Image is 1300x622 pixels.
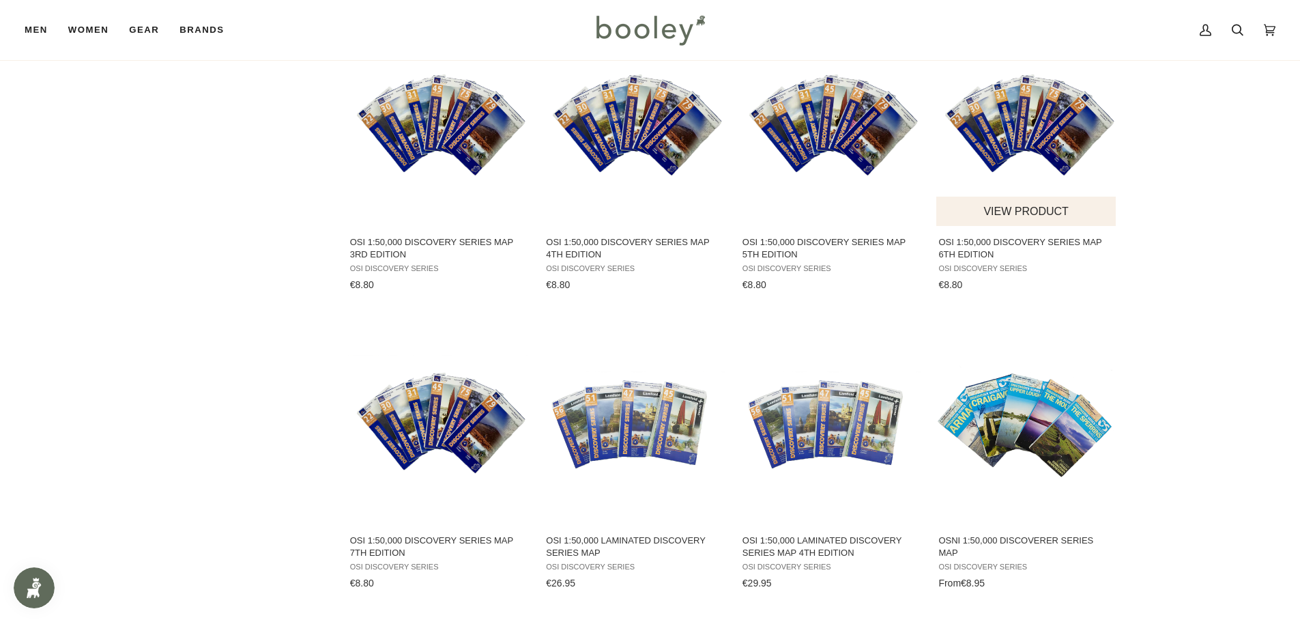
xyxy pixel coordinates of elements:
span: OSI 1:50,000 Laminated Discovery Series Map 4th Edition [742,535,919,559]
span: From [938,578,961,589]
span: OSI 1:50,000 Discovery Series Map 7th Edition [350,535,527,559]
span: OSI Discovery Series [546,563,723,571]
img: OSNI 1:50,000 Discoverer series Map - Booley Galway [936,332,1117,513]
button: View product [936,197,1116,226]
span: €8.80 [546,279,570,290]
span: €8.80 [742,279,766,290]
img: OSI 1:50,000 Discovery series Map - Booley Galway [740,33,921,214]
span: €29.95 [742,578,772,589]
img: OSI 1:50,000 Laminated Discovery series Map - Booley Galway [740,332,921,513]
span: OSI Discovery Series [742,264,919,273]
span: €8.95 [961,578,985,589]
a: OSI 1:50,000 Discovery Series Map 5th Edition [740,21,921,296]
span: OSI 1:50,000 Laminated Discovery Series Map [546,535,723,559]
a: OSI 1:50,000 Discovery Series Map 3rd Edition [348,21,529,296]
a: OSI 1:50,000 Laminated Discovery Series Map [544,320,725,594]
span: €26.95 [546,578,575,589]
img: OSI 1:50,000 Laminated Discovery series Map - Booley Galway [544,332,725,513]
a: OSI 1:50,000 Discovery Series Map 7th Edition [348,320,529,594]
img: OSI 1:50,000 Discovery series Map - Booley Galway [348,33,529,214]
span: OSI 1:50,000 Discovery Series Map 6th Edition [938,236,1115,261]
a: OSI 1:50,000 Discovery Series Map 4th Edition [544,21,725,296]
span: €8.80 [938,279,962,290]
span: OSI Discovery Series [938,563,1115,571]
span: OSI Discovery Series [742,563,919,571]
span: OSI Discovery Series [938,264,1115,273]
span: OSI Discovery Series [350,264,527,273]
span: OSNI 1:50,000 Discoverer series Map [938,535,1115,559]
span: €8.80 [350,279,374,290]
a: OSI 1:50,000 Laminated Discovery Series Map 4th Edition [740,320,921,594]
img: OSI 1:50,000 Discovery series Map - Booley Galway [544,33,725,214]
span: OSI 1:50,000 Discovery Series Map 3rd Edition [350,236,527,261]
span: Women [68,23,109,37]
span: OSI 1:50,000 Discovery Series Map 5th Edition [742,236,919,261]
img: OSI 1:50,000 Discovery series Map - Booley Galway [348,332,529,513]
iframe: Button to open loyalty program pop-up [14,567,55,608]
span: €8.80 [350,578,374,589]
span: Gear [129,23,159,37]
a: OSI 1:50,000 Discovery Series Map 6th Edition [936,21,1117,296]
span: OSI Discovery Series [546,264,723,273]
span: Brands [179,23,224,37]
span: OSI 1:50,000 Discovery Series Map 4th Edition [546,236,723,261]
span: OSI Discovery Series [350,563,527,571]
a: OSNI 1:50,000 Discoverer series Map [936,320,1117,594]
img: Booley [590,10,710,50]
span: Men [25,23,48,37]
